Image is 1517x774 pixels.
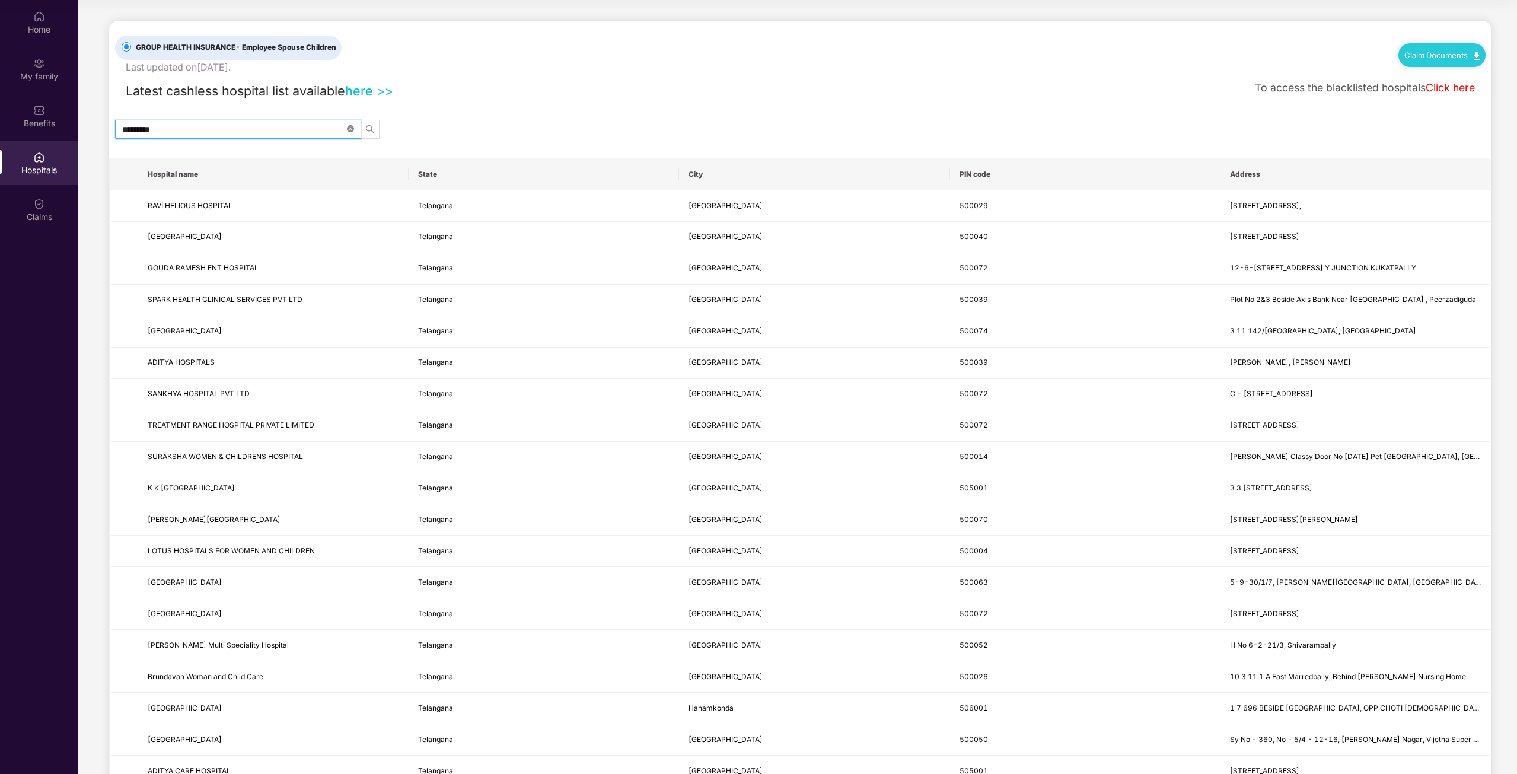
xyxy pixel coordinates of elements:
span: 3 3 [STREET_ADDRESS] [1230,483,1312,492]
th: State [409,158,679,190]
span: [GEOGRAPHIC_DATA] [689,672,763,681]
span: [GEOGRAPHIC_DATA] [689,201,763,210]
img: svg+xml;base64,PHN2ZyB3aWR0aD0iMjAiIGhlaWdodD0iMjAiIHZpZXdCb3g9IjAgMCAyMCAyMCIgZmlsbD0ibm9uZSIgeG... [33,58,45,69]
td: SAI SWAROOPA HOSPITAL [138,504,409,536]
td: SURAKSHA WOMEN & CHILDRENS HOSPITAL [138,442,409,473]
td: 15-24 MIG-331 Road No. 4 KPHB COLONY, Phase I [1220,410,1491,442]
span: 3 11 142/[GEOGRAPHIC_DATA], [GEOGRAPHIC_DATA] [1230,326,1416,335]
span: close-circle [347,124,354,135]
td: Telangana [409,442,679,473]
td: ADITYA HOSPITALS [138,348,409,379]
td: H No 6-2-21/3, Shivarampally [1220,630,1491,661]
span: 500029 [960,201,988,210]
span: close-circle [347,125,354,132]
td: 3 11 142/N DVN Complex, RTC Colony [1220,316,1491,348]
span: To access the blacklisted hospitals [1255,81,1426,94]
td: Sy No - 360, No - 5/4 - 12-16, Chanda Nagar, Vijetha Super Market [1220,724,1491,756]
span: Telangana [418,201,453,210]
a: here >> [345,83,393,98]
span: LOTUS HOSPITALS FOR WOMEN AND CHILDREN [148,546,315,555]
td: TREATMENT RANGE HOSPITAL PRIVATE LIMITED [138,410,409,442]
span: [PERSON_NAME][GEOGRAPHIC_DATA] [148,515,281,524]
span: Telangana [418,672,453,681]
td: 1 7 696 BESIDE LOYOLA ARCADE, OPP CHOTI MASJID SUBEDARI [1220,693,1491,724]
span: 12-6-[STREET_ADDRESS] Y JUNCTION KUKATPALLY [1230,263,1416,272]
span: 500026 [960,672,988,681]
span: 500039 [960,295,988,304]
td: SANKHYA HOSPITAL PVT LTD [138,379,409,410]
td: Telangana [409,379,679,410]
td: 10 3 11 1 A East Marredpally, Behind Shenoy Nursing Home [1220,661,1491,693]
td: K K VIRAT HOSPITAL [138,473,409,505]
img: svg+xml;base64,PHN2ZyBpZD0iQ2xhaW0iIHhtbG5zPSJodHRwOi8vd3d3LnczLm9yZy8yMDAwL3N2ZyIgd2lkdGg9IjIwIi... [33,198,45,210]
span: Telangana [418,358,453,367]
span: SANKHYA HOSPITAL PVT LTD [148,389,250,398]
span: [GEOGRAPHIC_DATA] [689,641,763,649]
span: [GEOGRAPHIC_DATA] [689,578,763,587]
td: SPARK HEALTH CLINICAL SERVICES PVT LTD [138,285,409,316]
td: Telangana [409,348,679,379]
span: [STREET_ADDRESS] [1230,421,1299,429]
span: Telangana [418,295,453,304]
td: RAVI HELIOUS HOSPITAL [138,190,409,222]
span: [STREET_ADDRESS], [1230,201,1301,210]
span: [GEOGRAPHIC_DATA] [689,546,763,555]
td: 5-7-294/1, Plot No 73 , B N Reddy Nagar [1220,504,1491,536]
span: Plot No 2&3 Beside Axis Bank Near [GEOGRAPHIC_DATA] , Peerzadiguda [1230,295,1476,304]
th: Hospital name [138,158,409,190]
td: LUMINIS HOSPITAL [138,693,409,724]
td: Telangana [409,724,679,756]
span: 500072 [960,389,988,398]
span: Telangana [418,232,453,241]
span: SPARK HEALTH CLINICAL SERVICES PVT LTD [148,295,302,304]
span: [GEOGRAPHIC_DATA] [148,703,222,712]
span: 505001 [960,483,988,492]
td: Sri Chandra Multi Speciality Hospital [138,630,409,661]
span: [GEOGRAPHIC_DATA] [689,232,763,241]
span: RAVI HELIOUS HOSPITAL [148,201,232,210]
td: Brundavan Woman and Child Care [138,661,409,693]
td: Telangana [409,598,679,630]
button: search [361,120,380,139]
span: K K [GEOGRAPHIC_DATA] [148,483,235,492]
span: Telangana [418,263,453,272]
span: [GEOGRAPHIC_DATA] [689,609,763,618]
span: [STREET_ADDRESS][PERSON_NAME] [1230,515,1358,524]
span: 500072 [960,263,988,272]
span: Telangana [418,578,453,587]
span: GROUP HEALTH INSURANCE [131,42,341,53]
span: 500014 [960,452,988,461]
td: Hanamkonda [679,693,949,724]
td: Road No 1 Mig 196 Kphb, Kukatpally [1220,598,1491,630]
td: Telangana [409,316,679,348]
td: Hyderabad [679,316,949,348]
span: [GEOGRAPHIC_DATA] [689,421,763,429]
span: [GEOGRAPHIC_DATA] [148,232,222,241]
span: [PERSON_NAME] Multi Speciality Hospital [148,641,289,649]
span: Telangana [418,389,453,398]
td: Hyderabad [679,348,949,379]
td: LOTUS HOSPITALS FOR WOMEN AND CHILDREN [138,536,409,567]
span: [GEOGRAPHIC_DATA] [689,358,763,367]
img: svg+xml;base64,PHN2ZyBpZD0iSG9tZSIgeG1sbnM9Imh0dHA6Ly93d3cudzMub3JnLzIwMDAvc3ZnIiB3aWR0aD0iMjAiIG... [33,11,45,23]
td: D No 6 2 29, Lakdikapul Rd [1220,536,1491,567]
span: Telangana [418,515,453,524]
th: City [679,158,949,190]
td: SUDHA HOSPITAL [138,222,409,253]
td: Hyderabad [679,222,949,253]
span: 500050 [960,735,988,744]
td: Hyderabad [679,410,949,442]
span: [GEOGRAPHIC_DATA] [689,389,763,398]
td: Hyderabad [679,724,949,756]
span: [STREET_ADDRESS] [1230,232,1299,241]
td: Telangana [409,222,679,253]
td: Telangana [409,285,679,316]
td: Secunderabad [679,661,949,693]
span: Telangana [418,609,453,618]
span: Telangana [418,483,453,492]
td: Telangana [409,473,679,505]
td: 175 , R . K. Matt Road, [1220,190,1491,222]
span: [STREET_ADDRESS] [1230,609,1299,618]
td: Shanti Nagar, Uppal [1220,348,1491,379]
td: Plot No 2&3 Beside Axis Bank Near Uppal , Peerzadiguda [1220,285,1491,316]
